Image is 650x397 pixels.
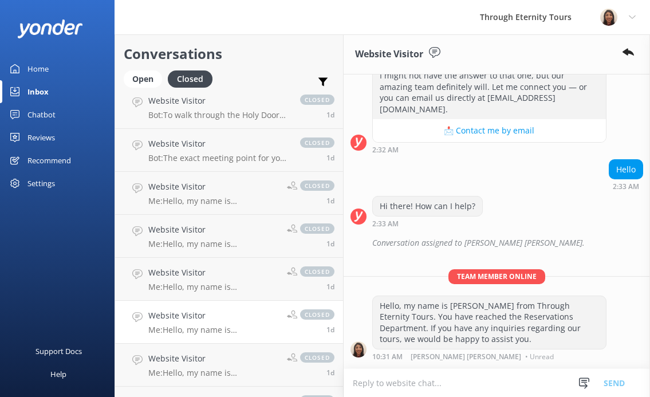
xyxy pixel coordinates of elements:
span: [PERSON_NAME] [PERSON_NAME] [411,353,521,360]
span: Sep 15 2025 10:30am (UTC +02:00) Europe/Amsterdam [326,368,334,378]
div: Reviews [27,126,55,149]
span: closed [300,309,334,320]
span: closed [300,95,334,105]
div: Help [50,363,66,386]
strong: 2:33 AM [372,221,399,227]
img: yonder-white-logo.png [17,19,83,38]
span: Sep 15 2025 10:31am (UTC +02:00) Europe/Amsterdam [326,239,334,249]
h4: Website Visitor [148,352,278,365]
div: Inbox [27,80,49,103]
span: Sep 15 2025 08:11pm (UTC +02:00) Europe/Amsterdam [326,153,334,163]
span: Sep 15 2025 10:41am (UTC +02:00) Europe/Amsterdam [326,196,334,206]
div: Open [124,70,162,88]
span: Sep 15 2025 10:31am (UTC +02:00) Europe/Amsterdam [326,282,334,292]
p: Me: Hello, my name is [PERSON_NAME] from Through Eternity Tours. Thank you for your question. I a... [148,196,278,206]
h4: Website Visitor [148,137,289,150]
a: Website VisitorMe:Hello, my name is [PERSON_NAME] from Through Eternity Tours. You have reached t... [115,301,343,344]
p: Me: Hello, my name is [PERSON_NAME] from Through Eternity Tours. How can I assist you [DATE]? [148,368,278,378]
div: 2025-09-15T08:30:55.654 [350,233,643,253]
div: Hi there! How can I help? [373,196,482,216]
h3: Website Visitor [355,47,423,62]
span: Sep 16 2025 03:16am (UTC +02:00) Europe/Amsterdam [326,110,334,120]
strong: 10:31 AM [372,353,403,360]
p: Bot: To walk through the Holy Doors, you’ll need to register with the Vatican at [URL][DOMAIN_NAME]. [148,110,289,120]
span: Team member online [448,269,545,284]
span: closed [300,223,334,234]
span: closed [300,180,334,191]
strong: 2:32 AM [372,147,399,154]
div: Hello, my name is [PERSON_NAME] from Through Eternity Tours. You have reached the Reservations De... [373,296,606,349]
a: Open [124,72,168,85]
span: closed [300,137,334,148]
h4: Website Visitor [148,180,278,193]
div: Sep 15 2025 10:31am (UTC +02:00) Europe/Amsterdam [372,352,606,360]
a: Website VisitorMe:Hello, my name is [PERSON_NAME] from Through Eternity Tours. Thank you for your... [115,172,343,215]
div: Recommend [27,149,71,172]
a: Website VisitorMe:Hello, my name is [PERSON_NAME] from Through Eternity Tours. How can I assist y... [115,215,343,258]
span: • Unread [525,353,554,360]
a: Website VisitorMe:Hello, my name is [PERSON_NAME] from Through Eternity Tours. How can I assist y... [115,258,343,301]
span: closed [300,266,334,277]
span: Sep 15 2025 10:31am (UTC +02:00) Europe/Amsterdam [326,325,334,335]
a: Closed [168,72,218,85]
div: Hmm, I’m stumped! 🤔 I might not have the answer to that one, but our amazing team definitely will... [373,55,606,119]
button: 📩 Contact me by email [373,119,606,142]
div: Settings [27,172,55,195]
div: Chatbot [27,103,56,126]
p: Me: Hello, my name is [PERSON_NAME] from Through Eternity Tours. You have reached the Reservation... [148,325,278,335]
h4: Website Visitor [148,223,278,236]
span: closed [300,352,334,363]
div: Sep 15 2025 02:33am (UTC +02:00) Europe/Amsterdam [372,219,483,227]
h4: Website Visitor [148,309,278,322]
p: Me: Hello, my name is [PERSON_NAME] from Through Eternity Tours. How can I assist you [DATE]? [148,239,278,249]
strong: 2:33 AM [613,183,639,190]
h2: Conversations [124,43,334,65]
a: Website VisitorMe:Hello, my name is [PERSON_NAME] from Through Eternity Tours. How can I assist y... [115,344,343,387]
p: Bot: The exact meeting point for your tour will be included in your confirmation email. If you ne... [148,153,289,163]
div: Hello [609,160,643,179]
div: Closed [168,70,212,88]
div: Sep 15 2025 02:32am (UTC +02:00) Europe/Amsterdam [372,146,606,154]
h4: Website Visitor [148,95,289,107]
a: Website VisitorBot:To walk through the Holy Doors, you’ll need to register with the Vatican at [U... [115,86,343,129]
img: 725-1755267273.png [600,9,617,26]
div: Support Docs [36,340,82,363]
div: Conversation assigned to [PERSON_NAME] [PERSON_NAME]. [372,233,643,253]
div: Conversation was closed. [372,366,643,386]
p: Me: Hello, my name is [PERSON_NAME] from Through Eternity Tours. How can I assist you [DATE]? [148,282,278,292]
a: Website VisitorBot:The exact meeting point for your tour will be included in your confirmation em... [115,129,343,172]
div: 2025-09-15T08:31:19.428 [350,366,643,386]
div: Home [27,57,49,80]
div: Sep 15 2025 02:33am (UTC +02:00) Europe/Amsterdam [609,182,643,190]
h4: Website Visitor [148,266,278,279]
